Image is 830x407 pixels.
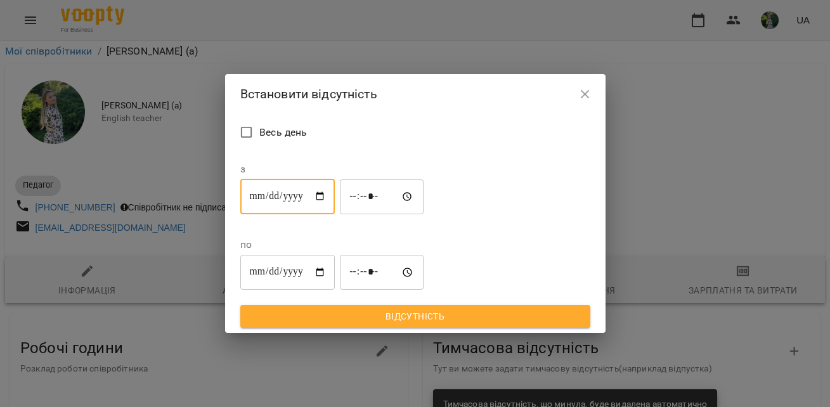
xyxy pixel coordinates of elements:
span: Весь день [259,125,307,140]
label: по [240,240,424,250]
span: Відсутність [250,309,580,324]
label: з [240,164,424,174]
h2: Встановити відсутність [240,84,590,104]
button: Відсутність [240,305,590,328]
